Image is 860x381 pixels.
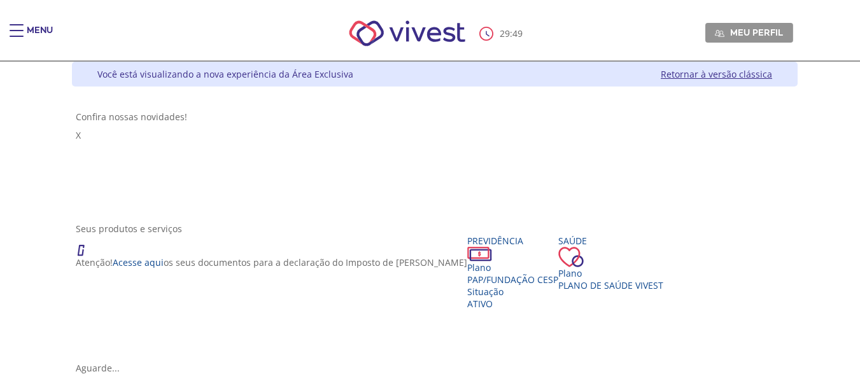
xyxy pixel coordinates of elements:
span: PAP/Fundação CESP [467,274,558,286]
a: Previdência PlanoPAP/Fundação CESP SituaçãoAtivo [467,235,558,310]
img: ico_atencao.png [76,235,97,256]
span: 29 [500,27,510,39]
a: Acesse aqui [113,256,164,268]
a: Retornar à versão clássica [661,68,772,80]
span: Plano de Saúde VIVEST [558,279,663,291]
span: 49 [512,27,523,39]
a: Saúde PlanoPlano de Saúde VIVEST [558,235,663,291]
img: Vivest [335,6,479,60]
div: Previdência [467,235,558,247]
div: Menu [27,24,53,50]
div: Situação [467,286,558,298]
div: Seus produtos e serviços [76,223,794,235]
section: <span lang="en" dir="ltr">ProdutosCard</span> [76,223,794,374]
div: Confira nossas novidades! [76,111,794,123]
a: Meu perfil [705,23,793,42]
img: Meu perfil [715,29,724,38]
div: : [479,27,525,41]
img: ico_dinheiro.png [467,247,492,261]
span: X [76,129,81,141]
p: Atenção! os seus documentos para a declaração do Imposto de [PERSON_NAME] [76,256,467,268]
div: Plano [467,261,558,274]
span: Meu perfil [730,27,783,38]
span: Ativo [467,298,493,310]
div: Aguarde... [76,362,794,374]
div: Saúde [558,235,663,247]
img: ico_coracao.png [558,247,584,267]
div: Plano [558,267,663,279]
section: <span lang="pt-BR" dir="ltr">Visualizador do Conteúdo da Web</span> 1 [76,111,794,210]
div: Você está visualizando a nova experiência da Área Exclusiva [97,68,353,80]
